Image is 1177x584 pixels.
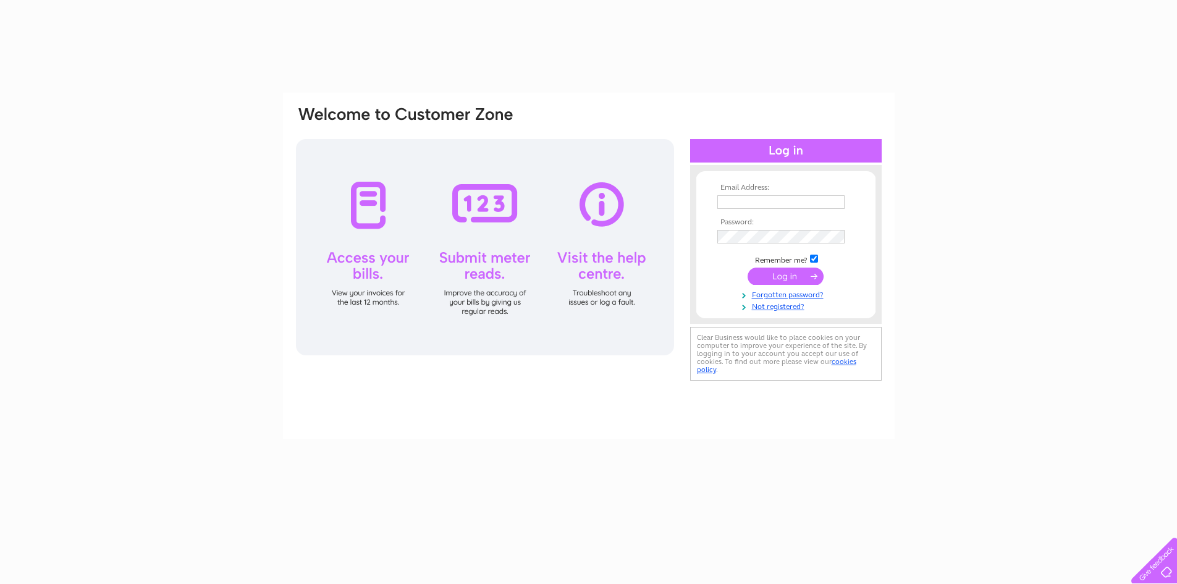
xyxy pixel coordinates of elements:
[717,288,858,300] a: Forgotten password?
[714,218,858,227] th: Password:
[714,253,858,265] td: Remember me?
[690,327,882,381] div: Clear Business would like to place cookies on your computer to improve your experience of the sit...
[748,268,824,285] input: Submit
[717,300,858,311] a: Not registered?
[714,184,858,192] th: Email Address:
[697,357,856,374] a: cookies policy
